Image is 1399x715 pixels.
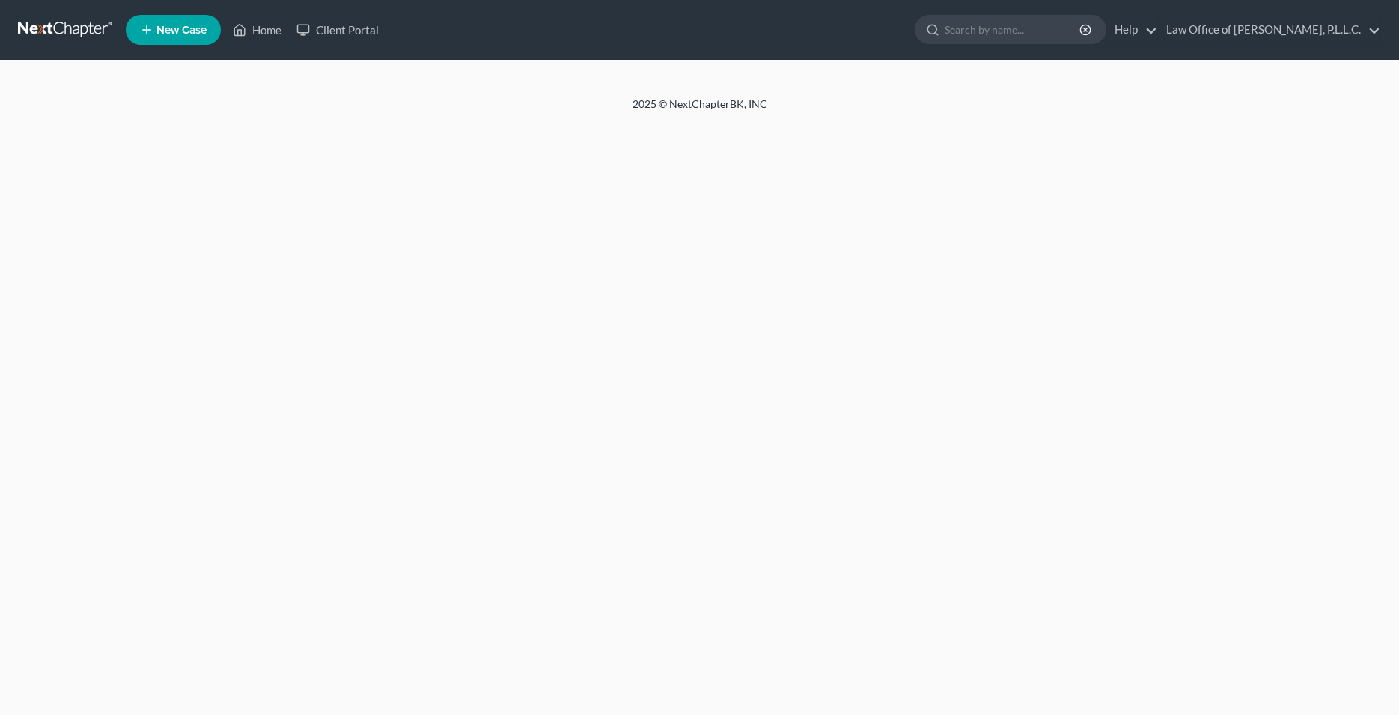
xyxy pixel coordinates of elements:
input: Search by name... [945,16,1082,43]
a: Law Office of [PERSON_NAME], P.L.L.C. [1159,16,1380,43]
div: 2025 © NextChapterBK, INC [273,97,1127,124]
a: Help [1107,16,1157,43]
a: Client Portal [289,16,386,43]
a: Home [225,16,289,43]
span: New Case [156,25,207,36]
